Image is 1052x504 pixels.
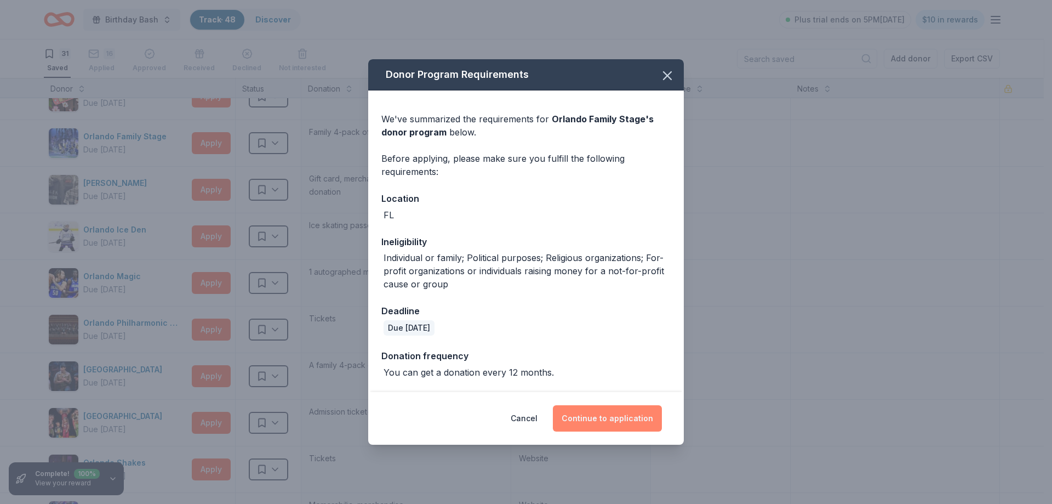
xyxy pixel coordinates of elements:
div: Due [DATE] [384,320,434,336]
div: Ineligibility [381,235,671,249]
div: Location [381,191,671,206]
div: You can get a donation every 12 months. [384,366,554,379]
div: Deadline [381,304,671,318]
div: Before applying, please make sure you fulfill the following requirements: [381,152,671,178]
div: Donor Program Requirements [368,59,684,90]
div: FL [384,208,394,222]
button: Cancel [511,405,538,432]
button: Continue to application [553,405,662,432]
div: We've summarized the requirements for below. [381,112,671,139]
div: Individual or family; Political purposes; Religious organizations; For-profit organizations or in... [384,251,671,291]
div: Donation frequency [381,349,671,363]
